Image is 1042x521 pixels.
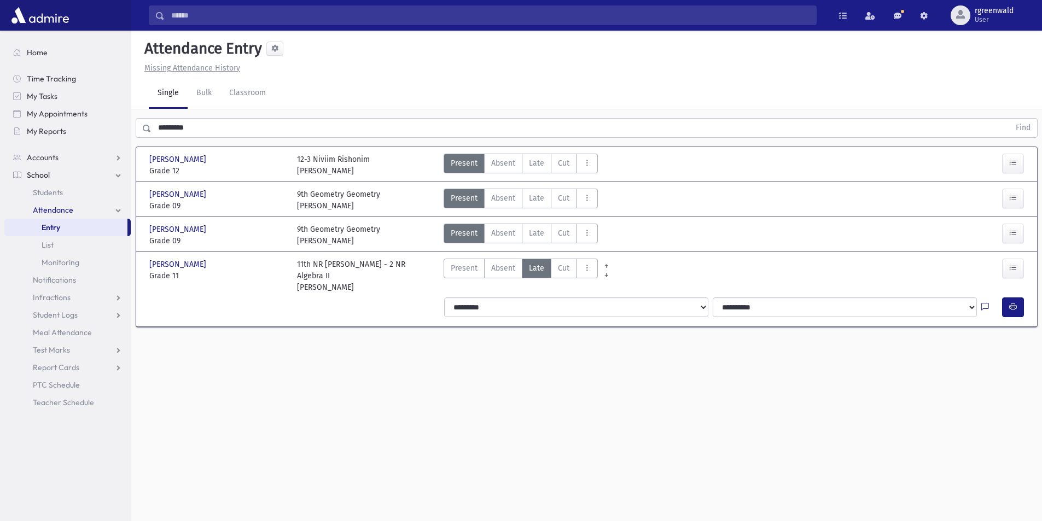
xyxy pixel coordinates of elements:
[144,63,240,73] u: Missing Attendance History
[4,105,131,122] a: My Appointments
[4,306,131,324] a: Student Logs
[42,223,60,232] span: Entry
[27,48,48,57] span: Home
[4,254,131,271] a: Monitoring
[4,359,131,376] a: Report Cards
[149,78,188,109] a: Single
[149,235,286,247] span: Grade 09
[529,227,544,239] span: Late
[4,201,131,219] a: Attendance
[149,189,208,200] span: [PERSON_NAME]
[33,188,63,197] span: Students
[140,39,262,58] h5: Attendance Entry
[9,4,72,26] img: AdmirePro
[33,362,79,372] span: Report Cards
[149,270,286,282] span: Grade 11
[451,192,478,204] span: Present
[149,154,208,165] span: [PERSON_NAME]
[444,259,598,293] div: AttTypes
[33,310,78,320] span: Student Logs
[42,257,79,267] span: Monitoring
[558,192,569,204] span: Cut
[297,224,380,247] div: 9th Geometry Geometry [PERSON_NAME]
[558,157,569,169] span: Cut
[27,109,88,119] span: My Appointments
[491,157,515,169] span: Absent
[4,122,131,140] a: My Reports
[4,219,127,236] a: Entry
[975,15,1014,24] span: User
[451,227,478,239] span: Present
[4,184,131,201] a: Students
[444,154,598,177] div: AttTypes
[4,236,131,254] a: List
[529,192,544,204] span: Late
[4,87,131,105] a: My Tasks
[444,224,598,247] div: AttTypes
[491,262,515,274] span: Absent
[33,327,92,337] span: Meal Attendance
[33,292,71,302] span: Infractions
[149,200,286,212] span: Grade 09
[451,262,478,274] span: Present
[4,324,131,341] a: Meal Attendance
[149,165,286,177] span: Grade 12
[4,166,131,184] a: School
[4,289,131,306] a: Infractions
[529,262,544,274] span: Late
[33,397,94,407] span: Teacher Schedule
[149,259,208,270] span: [PERSON_NAME]
[529,157,544,169] span: Late
[297,259,434,293] div: 11th NR [PERSON_NAME] - 2 NR Algebra II [PERSON_NAME]
[297,154,370,177] div: 12-3 Niviim Rishonim [PERSON_NAME]
[27,170,50,180] span: School
[165,5,816,25] input: Search
[4,44,131,61] a: Home
[27,126,66,136] span: My Reports
[33,205,73,215] span: Attendance
[149,224,208,235] span: [PERSON_NAME]
[27,74,76,84] span: Time Tracking
[4,341,131,359] a: Test Marks
[4,70,131,87] a: Time Tracking
[1009,119,1037,137] button: Find
[444,189,598,212] div: AttTypes
[27,153,59,162] span: Accounts
[4,394,131,411] a: Teacher Schedule
[220,78,275,109] a: Classroom
[4,271,131,289] a: Notifications
[975,7,1014,15] span: rgreenwald
[27,91,57,101] span: My Tasks
[188,78,220,109] a: Bulk
[451,157,478,169] span: Present
[297,189,380,212] div: 9th Geometry Geometry [PERSON_NAME]
[33,275,76,285] span: Notifications
[558,262,569,274] span: Cut
[491,192,515,204] span: Absent
[558,227,569,239] span: Cut
[42,240,54,250] span: List
[4,376,131,394] a: PTC Schedule
[4,149,131,166] a: Accounts
[491,227,515,239] span: Absent
[33,345,70,355] span: Test Marks
[140,63,240,73] a: Missing Attendance History
[33,380,80,390] span: PTC Schedule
